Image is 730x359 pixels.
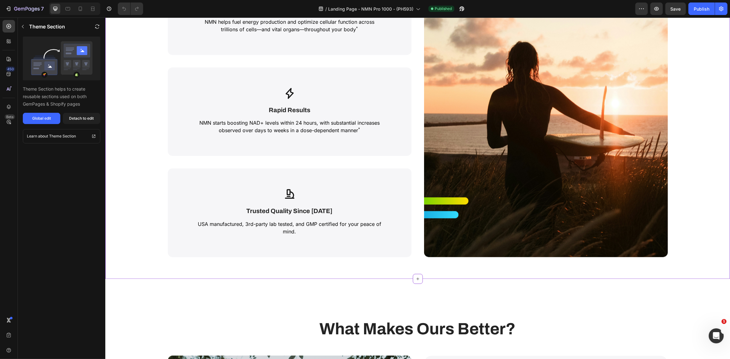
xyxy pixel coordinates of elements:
span: / [325,6,327,12]
div: Publish [694,6,709,12]
span: NMN starts boosting NAD+ levels within 24 hours, with substantial increases observed over days to... [94,102,274,116]
button: 7 [2,2,47,15]
p: Learn about [27,133,48,139]
div: Detach to edit [69,116,94,121]
p: Theme Section helps to create reusable sections used on both GemPages & Shopify pages [23,85,100,108]
div: Beta [5,114,15,119]
p: 7 [41,5,44,12]
button: Save [665,2,686,15]
strong: Rapid Results [163,89,205,96]
span: 1 [722,319,727,324]
p: Theme Section [49,133,76,139]
iframe: Intercom live chat [709,328,724,343]
span: Landing Page - NMN Pro 1000 - (PH593) [328,6,413,12]
span: Save [671,6,681,12]
iframe: Design area [105,17,730,359]
div: 450 [6,67,15,72]
span: Published [435,6,452,12]
button: Global edit [23,113,60,124]
a: Learn about Theme Section [23,129,100,143]
span: NMN helps fuel energy production and optimize cellular function across trillions of cells—and vit... [99,1,269,15]
div: Global edit [32,116,51,121]
div: Undo/Redo [118,2,143,15]
span: USA manufactured, 3rd-party lab tested, and GMP certified for your peace of mind. [92,203,276,217]
strong: What Makes Ours Better? [214,303,411,321]
strong: Trusted Quality Since [DATE] [141,190,227,197]
button: Publish [688,2,715,15]
p: Theme Section [29,23,65,30]
button: Detach to edit [63,113,100,124]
